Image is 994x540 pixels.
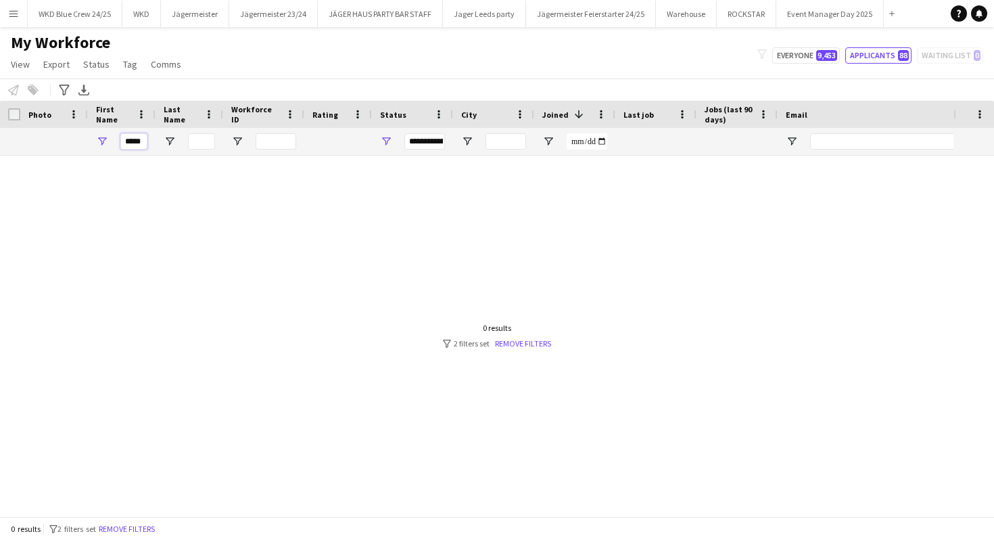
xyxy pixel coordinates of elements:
span: City [461,110,477,120]
button: Jager Leeds party [443,1,526,27]
app-action-btn: Advanced filters [56,82,72,98]
span: Last job [623,110,654,120]
input: Joined Filter Input [567,133,607,150]
button: Jägermeister Feierstarter 24/25 [526,1,656,27]
span: Email [786,110,807,120]
input: Column with Header Selection [8,108,20,120]
span: First Name [96,104,131,125]
button: Open Filter Menu [542,135,554,148]
span: My Workforce [11,32,110,53]
button: Everyone9,453 [772,47,840,64]
button: Jägermeister [161,1,229,27]
div: 0 results [443,323,551,333]
input: Last Name Filter Input [188,133,215,150]
a: Status [78,55,115,73]
button: Open Filter Menu [461,135,473,148]
span: Status [380,110,406,120]
input: First Name Filter Input [120,133,147,150]
span: 2 filters set [57,524,96,534]
button: JÄGER HAUS PARTY BAR STAFF [318,1,443,27]
span: View [11,58,30,70]
span: Tag [123,58,137,70]
button: WKD Blue Crew 24/25 [28,1,122,27]
a: View [5,55,35,73]
button: Jägermeister 23/24 [229,1,318,27]
button: ROCKSTAR [717,1,776,27]
span: Last Name [164,104,199,125]
input: City Filter Input [486,133,526,150]
span: Comms [151,58,181,70]
span: Jobs (last 90 days) [705,104,753,125]
span: 9,453 [816,50,837,61]
span: Export [43,58,70,70]
button: Open Filter Menu [231,135,243,148]
button: Applicants88 [845,47,912,64]
button: Remove filters [96,522,158,537]
button: Warehouse [656,1,717,27]
span: Joined [542,110,569,120]
a: Remove filters [495,338,551,348]
span: Photo [28,110,51,120]
button: Open Filter Menu [164,135,176,148]
button: WKD [122,1,161,27]
a: Tag [118,55,143,73]
a: Export [38,55,75,73]
span: Rating [312,110,338,120]
button: Open Filter Menu [786,135,798,148]
button: Open Filter Menu [96,135,108,148]
input: Workforce ID Filter Input [256,133,296,150]
button: Event Manager Day 2025 [776,1,884,27]
a: Comms [145,55,187,73]
span: 88 [898,50,909,61]
span: Workforce ID [231,104,280,125]
app-action-btn: Export XLSX [76,82,92,98]
button: Open Filter Menu [380,135,392,148]
span: Status [83,58,110,70]
div: 2 filters set [443,338,551,348]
